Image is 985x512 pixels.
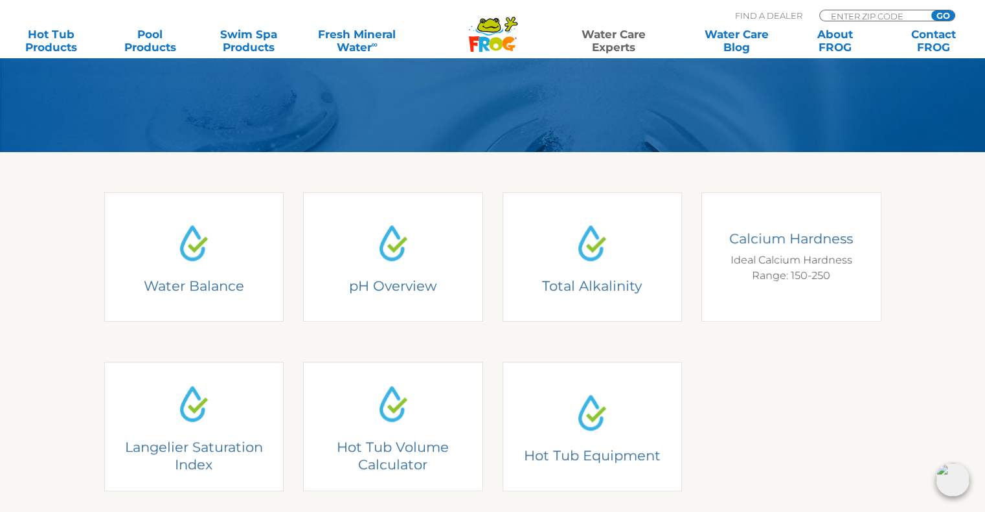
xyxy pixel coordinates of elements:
h4: Hot Tub Volume Calculator [322,438,464,474]
p: Find A Dealer [735,10,802,21]
a: AboutFROG [797,28,873,54]
h4: Langelier Saturation Index [113,438,274,474]
a: Water Drop IconpH OverviewpH OverviewIdeal pH Range for Hot Tubs: 7.2 – 7.6 [303,192,483,322]
img: Water Drop Icon [568,219,616,267]
a: Water Drop IconHot Tub Volume CalculatorHot Tub Volume CalculatorFill out the form to calculate y... [303,362,483,491]
img: Water Drop Icon [369,219,417,267]
sup: ∞ [371,39,377,49]
a: Water Drop IconTotal HardnessCalcium HardnessIdeal Calcium Hardness Range: 150-250 [701,192,881,322]
a: PoolProducts [111,28,188,54]
a: ContactFROG [896,28,972,54]
input: GO [931,10,955,21]
h4: Total Alkalinity [512,277,672,295]
a: Water CareExperts [551,28,676,54]
h4: pH Overview [313,277,473,295]
img: Water Drop Icon [369,380,417,428]
a: Water Drop IconHot Tub EquipmentHot Tub EquipmentGet to know the hot tub equipment and how it ope... [503,362,683,491]
a: Water CareBlog [698,28,775,54]
a: Water Drop IconWater BalanceUnderstanding Water BalanceThere are two basic elements to pool chemi... [104,192,284,322]
a: Water Drop IconLangelier Saturation IndexLangelier Saturation IndexTest your water and fill in th... [104,362,284,491]
a: Hot TubProducts [13,28,89,54]
img: openIcon [936,463,969,496]
input: Zip Code Form [830,10,917,21]
a: Water Drop IconTotal AlkalinityTotal AlkalinityIdeal Total Alkalinity Range for Hot Tubs: 80-120 [503,192,683,322]
a: Fresh MineralWater∞ [309,28,405,54]
img: Water Drop Icon [170,219,218,267]
h4: Water Balance [113,277,274,295]
img: Water Drop Icon [568,388,616,436]
a: Swim SpaProducts [210,28,287,54]
h4: Hot Tub Equipment [512,447,672,464]
img: Water Drop Icon [170,380,218,428]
